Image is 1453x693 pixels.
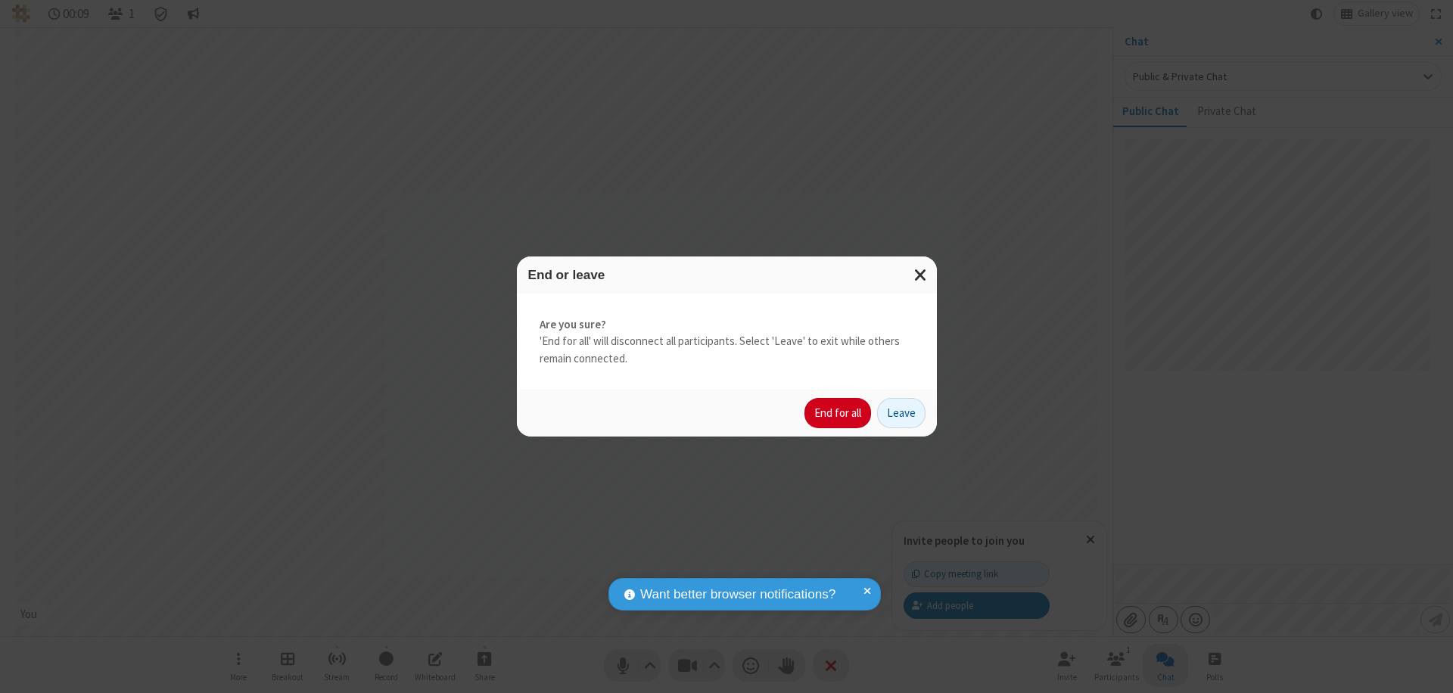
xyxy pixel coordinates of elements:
span: Want better browser notifications? [640,585,835,604]
button: Leave [877,398,926,428]
button: End for all [804,398,871,428]
strong: Are you sure? [540,316,914,334]
button: Close modal [905,256,937,294]
h3: End or leave [528,268,926,282]
div: 'End for all' will disconnect all participants. Select 'Leave' to exit while others remain connec... [517,294,937,390]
